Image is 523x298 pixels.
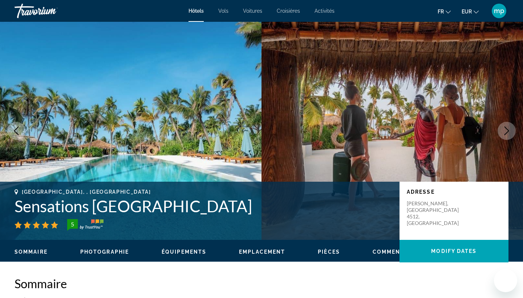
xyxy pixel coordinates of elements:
p: Adresse [407,189,501,195]
span: [GEOGRAPHIC_DATA], , [GEOGRAPHIC_DATA] [22,189,151,195]
a: Activités [315,8,335,14]
div: 5 [65,220,80,229]
button: Commentaires [373,249,422,255]
button: Photographie [80,249,129,255]
h1: Sensations [GEOGRAPHIC_DATA] [15,197,392,216]
span: EUR [462,9,472,15]
img: TrustYou guest rating badge [67,219,104,231]
button: Modify Dates [400,240,508,262]
button: Sommaire [15,249,48,255]
button: Change currency [462,6,479,17]
span: fr [438,9,444,15]
button: User Menu [490,3,508,19]
span: Modify Dates [431,248,477,254]
a: Hôtels [188,8,204,14]
span: mp [494,7,504,15]
a: Voitures [243,8,262,14]
button: Next image [498,122,516,140]
iframe: Bouton de lancement de la fenêtre de messagerie [494,269,517,292]
a: Croisières [277,8,300,14]
button: Emplacement [239,249,285,255]
h2: Sommaire [15,276,508,291]
button: Équipements [162,249,206,255]
button: Pièces [318,249,340,255]
a: Vols [218,8,228,14]
p: [PERSON_NAME], [GEOGRAPHIC_DATA] 4512, [GEOGRAPHIC_DATA] [407,200,465,226]
button: Previous image [7,122,25,140]
a: Travorium [15,1,87,20]
button: Change language [438,6,451,17]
